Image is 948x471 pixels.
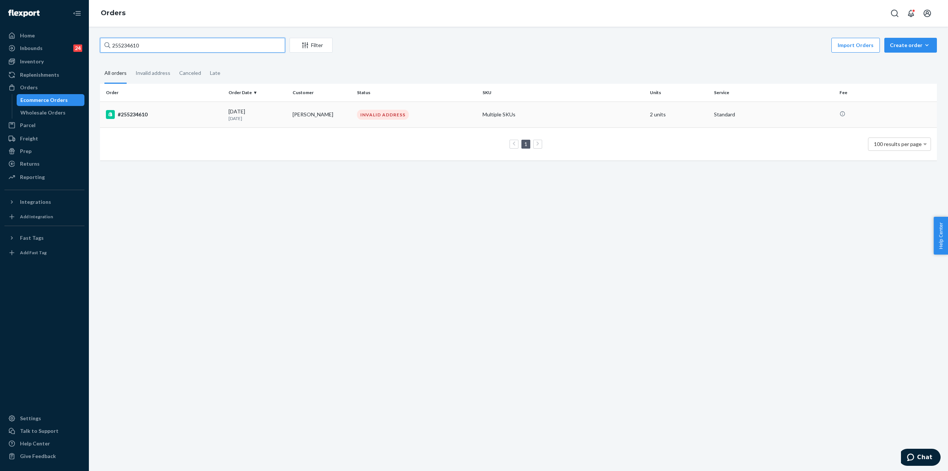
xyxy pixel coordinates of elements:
[4,133,84,145] a: Freight
[354,84,480,102] th: Status
[136,63,170,83] div: Invalid address
[20,415,41,422] div: Settings
[4,30,84,42] a: Home
[4,69,84,81] a: Replenishments
[4,425,84,437] button: Talk to Support
[4,56,84,67] a: Inventory
[4,232,84,244] button: Fast Tags
[95,3,131,24] ol: breadcrumbs
[4,450,84,462] button: Give Feedback
[228,115,287,122] p: [DATE]
[4,145,84,157] a: Prep
[290,42,332,49] div: Filter
[8,10,40,17] img: Flexport logo
[714,111,834,118] p: Standard
[4,42,84,54] a: Inbounds24
[20,71,59,79] div: Replenishments
[20,122,36,129] div: Parcel
[179,63,201,83] div: Canceled
[20,32,35,39] div: Home
[20,198,51,206] div: Integrations
[357,110,409,120] div: INVALID ADDRESS
[20,109,66,116] div: Wholesale Orders
[20,173,45,181] div: Reporting
[901,449,941,467] iframe: Opens a widget where you can chat to one of our agents
[890,42,931,49] div: Create order
[210,63,220,83] div: Late
[226,84,290,102] th: Order Date
[4,211,84,223] a: Add Integration
[904,6,918,21] button: Open notifications
[101,9,126,17] a: Orders
[4,171,84,183] a: Reporting
[884,38,937,53] button: Create order
[17,94,85,106] a: Ecommerce Orders
[20,96,68,104] div: Ecommerce Orders
[20,44,43,52] div: Inbounds
[106,110,223,119] div: #255234610
[20,213,53,220] div: Add Integration
[100,38,285,53] input: Search orders
[20,452,56,460] div: Give Feedback
[837,84,937,102] th: Fee
[293,89,351,96] div: Customer
[4,82,84,93] a: Orders
[4,196,84,208] button: Integrations
[290,38,333,53] button: Filter
[874,141,922,147] span: 100 results per page
[711,84,837,102] th: Service
[920,6,935,21] button: Open account menu
[480,102,647,127] td: Multiple SKUs
[17,107,85,119] a: Wholesale Orders
[20,249,47,256] div: Add Fast Tag
[20,440,50,447] div: Help Center
[831,38,880,53] button: Import Orders
[934,217,948,255] button: Help Center
[290,102,354,127] td: [PERSON_NAME]
[480,84,647,102] th: SKU
[647,102,711,127] td: 2 units
[4,438,84,450] a: Help Center
[20,427,59,435] div: Talk to Support
[20,147,31,155] div: Prep
[4,412,84,424] a: Settings
[20,160,40,167] div: Returns
[73,44,82,52] div: 24
[523,141,529,147] a: Page 1 is your current page
[647,84,711,102] th: Units
[887,6,902,21] button: Open Search Box
[20,234,44,242] div: Fast Tags
[20,58,44,65] div: Inventory
[20,135,38,142] div: Freight
[100,84,226,102] th: Order
[228,108,287,122] div: [DATE]
[4,119,84,131] a: Parcel
[4,158,84,170] a: Returns
[20,84,38,91] div: Orders
[70,6,84,21] button: Close Navigation
[104,63,127,84] div: All orders
[4,247,84,259] a: Add Fast Tag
